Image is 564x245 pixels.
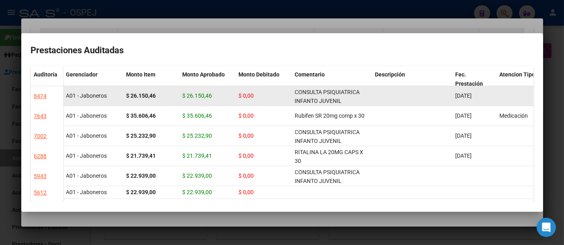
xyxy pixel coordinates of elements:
[34,92,47,101] div: 8474
[66,71,98,78] span: Gerenciador
[239,112,254,119] span: $ 0,00
[236,66,292,100] datatable-header-cell: Monto Debitado
[239,173,254,179] span: $ 0,00
[126,112,156,119] strong: $ 35.606,46
[239,71,280,78] span: Monto Debitado
[34,112,47,121] div: 7643
[239,189,254,195] span: $ 0,00
[34,172,47,181] div: 5943
[183,189,212,195] span: $ 22.939,00
[183,173,212,179] span: $ 22.939,00
[500,71,535,78] span: Atencion Tipo
[239,92,254,99] span: $ 0,00
[126,92,156,99] strong: $ 26.150,46
[183,112,212,119] span: $ 35.606,46
[295,89,360,104] span: CONSULTA PSIQUIATRICA INFANTO JUVENIL
[126,153,156,159] strong: $ 21.739,41
[239,153,254,159] span: $ 0,00
[183,133,212,139] span: $ 25.232,90
[66,173,107,179] span: A01 - Jaboneros
[497,66,541,100] datatable-header-cell: Atencion Tipo
[375,71,405,78] span: Descripción
[66,133,107,139] span: A01 - Jaboneros
[126,189,156,195] strong: $ 22.939,00
[34,132,47,141] div: 7002
[456,133,472,139] span: [DATE]
[179,66,236,100] datatable-header-cell: Monto Aprobado
[34,188,47,197] div: 5612
[537,218,556,237] div: Open Intercom Messenger
[500,112,528,119] span: Medicación
[31,66,63,100] datatable-header-cell: Auditoría
[295,129,360,145] span: CONSULTA PSIQUIATRICA INFANTO JUVENIL
[372,66,452,100] datatable-header-cell: Descripción
[295,71,325,78] span: Comentario
[66,153,107,159] span: A01 - Jaboneros
[183,92,212,99] span: $ 26.150,46
[295,112,365,119] span: Rubifen SR 20mg comp x 30
[126,71,156,78] span: Monto Item
[126,173,156,179] strong: $ 22.939,00
[295,169,360,185] span: CONSULTA PSIQUIATRICA INFANTO JUVENIL
[183,153,212,159] span: $ 21.739,41
[183,71,225,78] span: Monto Aprobado
[456,153,472,159] span: [DATE]
[295,149,364,165] span: RITALINA LA 20MG CAPS X 30
[66,92,107,99] span: A01 - Jaboneros
[34,71,58,78] span: Auditoría
[452,66,497,100] datatable-header-cell: Fec. Prestación
[63,66,123,100] datatable-header-cell: Gerenciador
[295,201,360,217] span: CONSULTA PSIQUIATRICA INFANTO JUVENIL
[292,66,372,100] datatable-header-cell: Comentario
[34,152,47,161] div: 6288
[239,133,254,139] span: $ 0,00
[31,43,533,58] h2: Prestaciones Auditadas
[456,112,472,119] span: [DATE]
[66,189,107,195] span: A01 - Jaboneros
[126,133,156,139] strong: $ 25.232,90
[456,71,483,87] span: Fec. Prestación
[123,66,179,100] datatable-header-cell: Monto Item
[66,112,107,119] span: A01 - Jaboneros
[456,92,472,99] span: [DATE]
